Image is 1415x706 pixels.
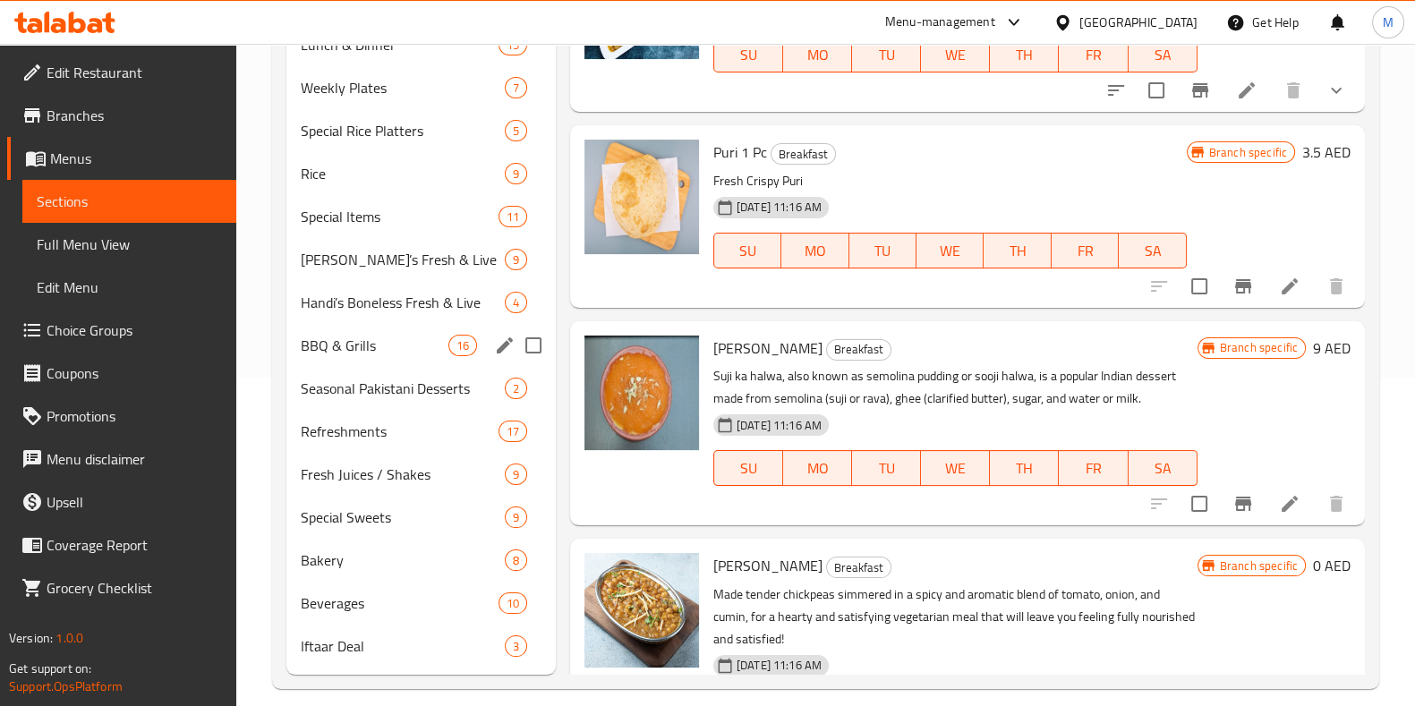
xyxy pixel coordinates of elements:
span: 4 [506,294,526,311]
span: 9 [506,509,526,526]
span: Breakfast [771,144,835,165]
span: MO [790,42,845,68]
button: show more [1315,69,1358,112]
button: SA [1129,450,1198,486]
div: items [505,292,527,313]
span: [DATE] 11:16 AM [729,657,829,674]
span: [DATE] 11:16 AM [729,199,829,216]
span: Breakfast [827,339,891,360]
button: SU [713,37,783,72]
a: Edit menu item [1279,493,1300,515]
span: Version: [9,626,53,650]
span: Special Items [301,206,499,227]
span: TH [997,455,1052,481]
button: FR [1052,233,1119,268]
span: Puri 1 Pc [713,139,767,166]
div: Weekly Plates7 [286,66,556,109]
a: Edit Menu [22,266,236,309]
div: items [505,163,527,184]
div: Handi’s Boneless Fresh & Live4 [286,281,556,324]
span: 1.0.0 [55,626,83,650]
div: Fresh Juices / Shakes [301,464,505,485]
span: Branch specific [1202,144,1294,161]
span: 3 [506,638,526,655]
a: Coupons [7,352,236,395]
p: Suji ka halwa, also known as semolina pudding or sooji halwa, is a popular Indian dessert made fr... [713,365,1198,410]
div: items [505,77,527,98]
span: 8 [506,552,526,569]
button: delete [1315,482,1358,525]
span: Iftaar Deal [301,635,505,657]
span: Branches [47,105,222,126]
a: Full Menu View [22,223,236,266]
span: Breakfast [827,557,891,578]
span: SU [721,42,776,68]
div: Beverages10 [286,582,556,625]
img: Puri 1 Pc [584,140,699,254]
div: Special Items11 [286,195,556,238]
button: TH [990,37,1059,72]
span: TU [859,455,914,481]
span: SA [1126,238,1179,264]
div: Breakfast [771,143,836,165]
span: Beverages [301,592,499,614]
button: MO [783,450,852,486]
span: 7 [506,80,526,97]
button: TU [852,37,921,72]
div: Special Rice Platters5 [286,109,556,152]
span: [DATE] 11:16 AM [729,417,829,434]
div: Rice [301,163,505,184]
span: 17 [499,423,526,440]
span: Promotions [47,405,222,427]
span: SA [1136,42,1190,68]
h6: 0 AED [1313,553,1351,578]
button: WE [921,37,990,72]
span: Menu disclaimer [47,448,222,470]
img: Chana Masala [584,553,699,668]
button: WE [916,233,984,268]
h6: 9 AED [1313,336,1351,361]
div: Menu-management [885,12,995,33]
span: 11 [499,208,526,225]
span: WE [928,42,983,68]
span: 9 [506,251,526,268]
div: items [505,549,527,571]
button: WE [921,450,990,486]
span: WE [928,455,983,481]
button: sort-choices [1095,69,1138,112]
span: Branch specific [1213,339,1305,356]
button: TH [984,233,1051,268]
div: items [448,335,477,356]
button: SA [1129,37,1198,72]
span: Menus [50,148,222,169]
img: Suji Ka Halwa [584,336,699,450]
span: [PERSON_NAME] [713,335,823,362]
span: SA [1136,455,1190,481]
button: FR [1059,450,1128,486]
h6: 3.5 AED [1302,140,1351,165]
a: Promotions [7,395,236,438]
div: Weekly Plates [301,77,505,98]
div: items [505,464,527,485]
span: Grocery Checklist [47,577,222,599]
div: Refreshments17 [286,410,556,453]
span: Special Sweets [301,506,505,528]
button: TU [849,233,916,268]
button: Branch-specific-item [1222,265,1265,308]
div: items [499,206,527,227]
button: Branch-specific-item [1222,482,1265,525]
a: Edit Restaurant [7,51,236,94]
span: [PERSON_NAME] [713,552,823,579]
span: Handi’s Boneless Fresh & Live [301,292,505,313]
a: Branches [7,94,236,137]
a: Grocery Checklist [7,566,236,609]
span: MO [788,238,841,264]
svg: Show Choices [1325,80,1347,101]
span: TH [997,42,1052,68]
div: items [505,635,527,657]
span: SU [721,455,776,481]
button: TU [852,450,921,486]
div: Special Sweets9 [286,496,556,539]
a: Menus [7,137,236,180]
